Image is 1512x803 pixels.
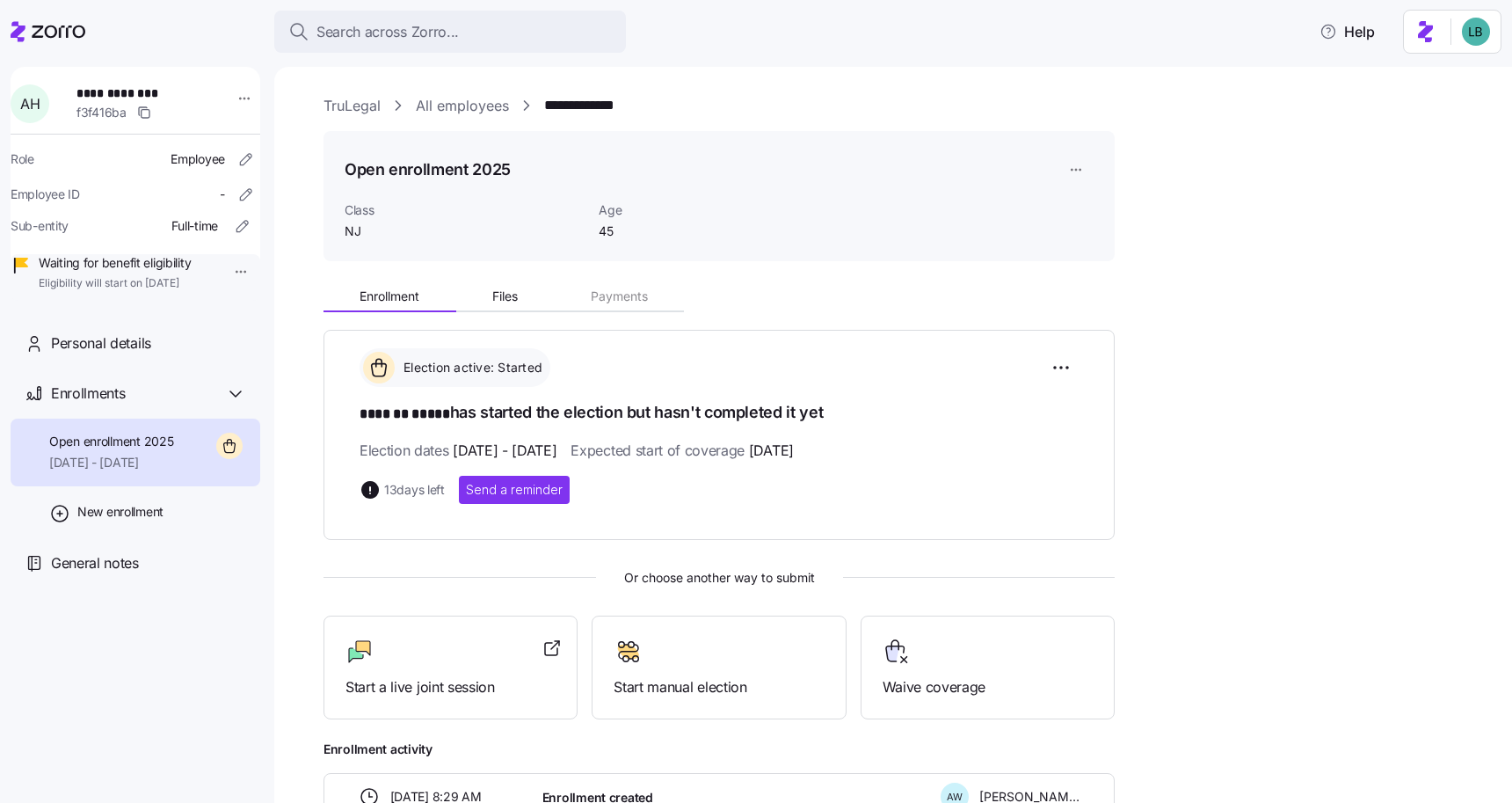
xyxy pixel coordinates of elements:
[360,401,1079,426] h1: has started the election but hasn't completed it yet
[220,186,225,203] span: -
[459,476,570,504] button: Send a reminder
[599,223,775,240] span: 45
[11,150,34,168] span: Role
[39,254,191,272] span: Waiting for benefit eligibility
[599,201,775,219] span: Age
[345,676,556,698] span: Start a live joint session
[77,503,164,521] span: New enrollment
[51,332,151,354] span: Personal details
[360,440,556,462] span: Election dates
[749,440,794,462] span: [DATE]
[316,21,459,43] span: Search across Zorro...
[591,290,648,303] span: Payments
[20,97,40,111] span: A H
[274,11,626,53] button: Search across Zorro...
[883,676,1093,698] span: Waive coverage
[416,95,509,117] a: All employees
[453,440,556,462] span: [DATE] - [DATE]
[345,201,585,219] span: Class
[323,568,1115,588] span: Or choose another way to submit
[51,552,139,574] span: General notes
[345,158,511,180] h1: Open enrollment 2025
[51,383,125,405] span: Enrollments
[11,217,69,235] span: Sub-entity
[39,276,191,291] span: Eligibility will start on [DATE]
[323,741,1115,758] span: Enrollment activity
[171,217,218,235] span: Full-time
[49,454,173,471] span: [DATE] - [DATE]
[492,290,518,303] span: Files
[466,481,563,499] span: Send a reminder
[398,359,542,376] span: Election active: Started
[947,792,963,802] span: A W
[49,433,173,450] span: Open enrollment 2025
[1319,21,1375,42] span: Help
[571,440,793,462] span: Expected start of coverage
[345,223,585,240] span: NJ
[384,481,445,499] span: 13 days left
[11,186,80,203] span: Employee ID
[171,150,225,168] span: Employee
[614,676,824,698] span: Start manual election
[1305,14,1389,49] button: Help
[360,290,419,303] span: Enrollment
[1462,18,1490,46] img: 55738f7c4ee29e912ff6c7eae6e0401b
[76,104,127,121] span: f3f416ba
[323,95,381,117] a: TruLegal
